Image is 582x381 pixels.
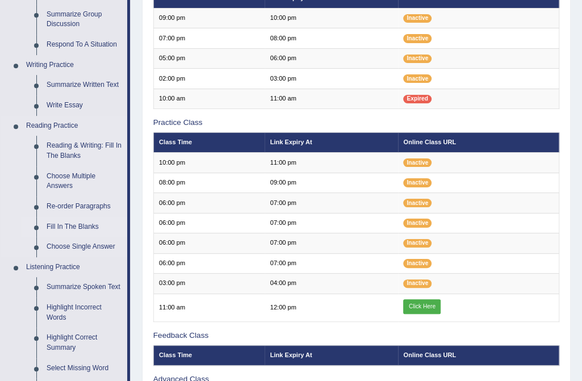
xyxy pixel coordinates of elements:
td: 06:00 pm [153,193,265,213]
h3: Practice Class [153,119,560,127]
a: Writing Practice [21,55,127,76]
td: 09:00 pm [153,8,265,28]
a: Summarize Written Text [41,75,127,95]
td: 09:00 pm [265,173,398,192]
span: Inactive [403,74,432,83]
td: 12:00 pm [265,294,398,322]
th: Link Expiry At [265,132,398,152]
a: Select Missing Word [41,358,127,379]
td: 07:00 pm [265,253,398,273]
th: Online Class URL [398,132,559,152]
td: 07:00 pm [153,28,265,48]
td: 07:00 pm [265,213,398,233]
span: Inactive [403,279,432,288]
span: Inactive [403,34,432,43]
td: 06:00 pm [265,48,398,68]
a: Listening Practice [21,257,127,278]
td: 06:00 pm [153,213,265,233]
span: Inactive [403,178,432,187]
span: Inactive [403,158,432,167]
span: Inactive [403,14,432,23]
td: 06:00 pm [153,253,265,273]
td: 11:00 am [265,89,398,108]
td: 10:00 pm [153,153,265,173]
span: Inactive [403,199,432,207]
span: Inactive [403,239,432,248]
a: Reading Practice [21,116,127,136]
td: 03:00 pm [153,274,265,294]
a: Fill In The Blanks [41,217,127,237]
th: Class Time [153,345,265,365]
a: Choose Single Answer [41,237,127,257]
span: Inactive [403,55,432,63]
a: Summarize Spoken Text [41,277,127,298]
span: Inactive [403,259,432,267]
td: 03:00 pm [265,69,398,89]
td: 07:00 pm [265,193,398,213]
span: Inactive [403,219,432,227]
a: Re-order Paragraphs [41,196,127,217]
td: 05:00 pm [153,48,265,68]
a: Click Here [403,299,441,314]
span: Expired [403,95,431,103]
a: Respond To A Situation [41,35,127,55]
td: 10:00 pm [265,8,398,28]
td: 10:00 am [153,89,265,108]
td: 08:00 pm [153,173,265,192]
a: Choose Multiple Answers [41,166,127,196]
a: Summarize Group Discussion [41,5,127,35]
td: 04:00 pm [265,274,398,294]
th: Online Class URL [398,345,559,365]
td: 11:00 pm [265,153,398,173]
a: Highlight Correct Summary [41,328,127,358]
th: Link Expiry At [265,345,398,365]
td: 08:00 pm [265,28,398,48]
td: 07:00 pm [265,233,398,253]
a: Reading & Writing: Fill In The Blanks [41,136,127,166]
a: Highlight Incorrect Words [41,298,127,328]
td: 02:00 pm [153,69,265,89]
td: 06:00 pm [153,233,265,253]
th: Class Time [153,132,265,152]
a: Write Essay [41,95,127,116]
td: 11:00 am [153,294,265,322]
h3: Feedback Class [153,332,560,340]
